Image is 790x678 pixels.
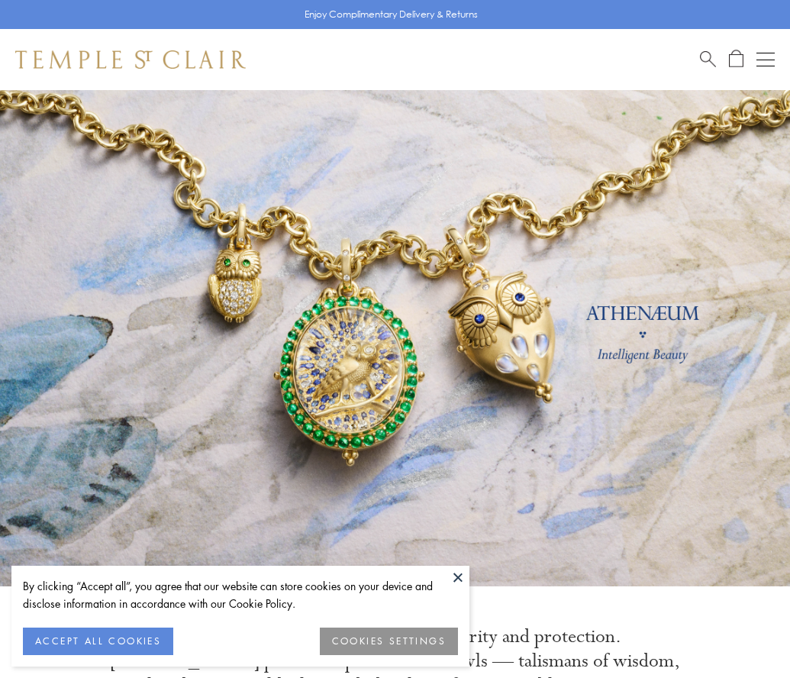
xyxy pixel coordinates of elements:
[23,577,458,612] div: By clicking “Accept all”, you agree that our website can store cookies on your device and disclos...
[756,50,775,69] button: Open navigation
[320,628,458,655] button: COOKIES SETTINGS
[729,50,743,69] a: Open Shopping Bag
[305,7,478,22] p: Enjoy Complimentary Delivery & Returns
[15,50,246,69] img: Temple St. Clair
[700,50,716,69] a: Search
[23,628,173,655] button: ACCEPT ALL COOKIES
